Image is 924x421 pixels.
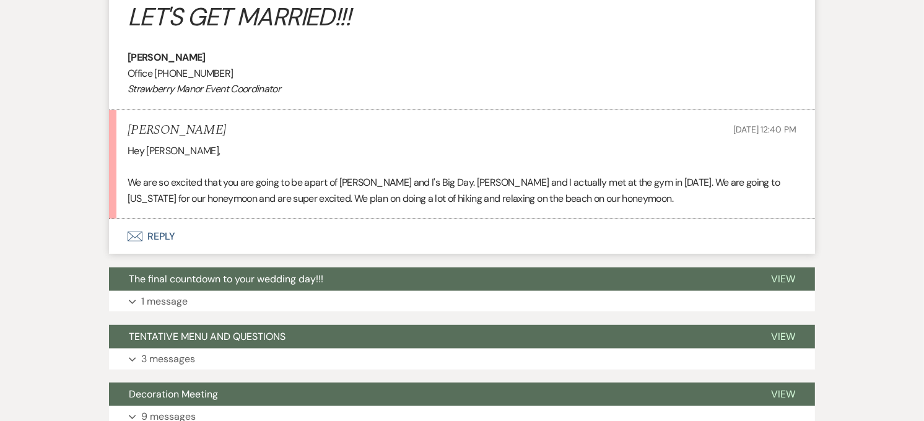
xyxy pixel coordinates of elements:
span: View [771,330,795,343]
em: LET'S GET MARRIED!!! [128,1,350,33]
span: TENTATIVE MENU AND QUESTIONS [129,330,285,343]
button: Reply [109,219,815,254]
button: View [751,267,815,291]
p: We are so excited that you are going to be apart of [PERSON_NAME] and I's Big Day. [PERSON_NAME] ... [128,175,796,206]
span: The final countdown to your wedding day!!! [129,272,323,285]
p: Hey [PERSON_NAME], [128,143,796,159]
p: 3 messages [141,351,195,367]
strong: [PERSON_NAME] [128,51,206,64]
button: View [751,325,815,349]
span: [DATE] 12:40 PM [733,124,796,135]
h5: [PERSON_NAME] [128,123,226,138]
button: View [751,383,815,406]
button: 3 messages [109,349,815,370]
span: Office [PHONE_NUMBER] [128,67,233,80]
button: 1 message [109,291,815,312]
p: 1 message [141,293,188,310]
span: View [771,388,795,401]
span: View [771,272,795,285]
button: Decoration Meeting [109,383,751,406]
button: TENTATIVE MENU AND QUESTIONS [109,325,751,349]
span: Decoration Meeting [129,388,218,401]
button: The final countdown to your wedding day!!! [109,267,751,291]
em: Strawberry Manor Event Coordinator [128,82,281,95]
